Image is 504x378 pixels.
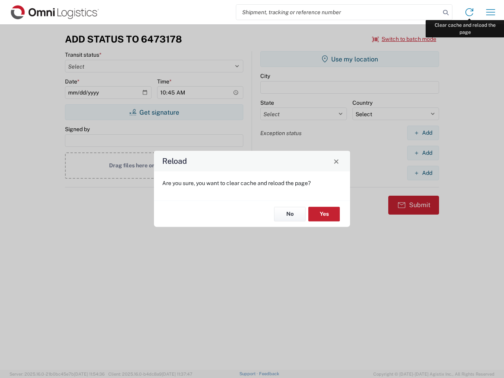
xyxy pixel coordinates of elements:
h4: Reload [162,156,187,167]
input: Shipment, tracking or reference number [236,5,440,20]
button: Yes [308,207,340,221]
p: Are you sure, you want to clear cache and reload the page? [162,180,342,187]
button: Close [331,156,342,167]
button: No [274,207,306,221]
